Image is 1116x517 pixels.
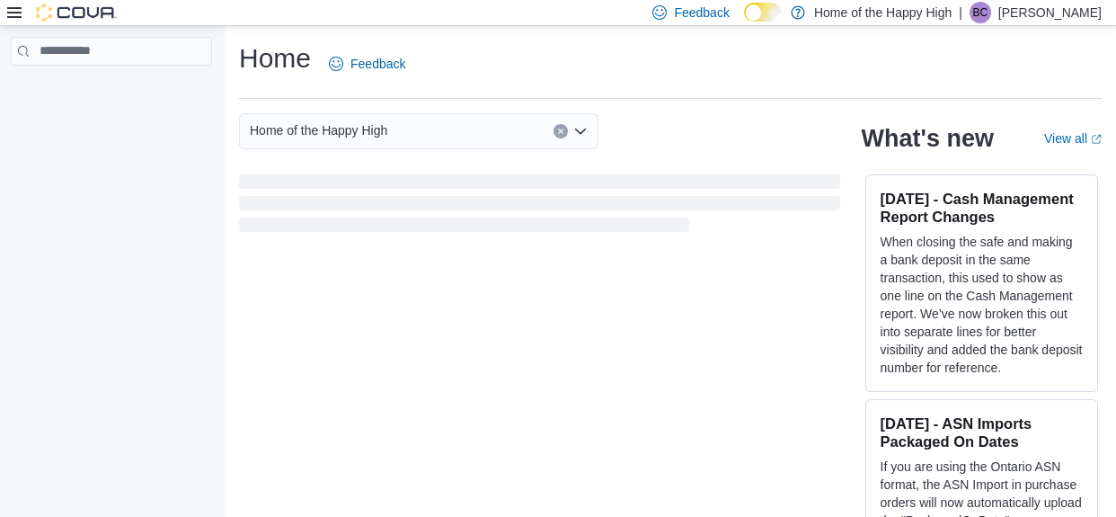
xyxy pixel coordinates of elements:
svg: External link [1091,134,1102,145]
span: BC [973,2,988,23]
h1: Home [239,40,311,76]
h3: [DATE] - ASN Imports Packaged On Dates [881,414,1083,450]
p: When closing the safe and making a bank deposit in the same transaction, this used to show as one... [881,233,1083,377]
a: Feedback [322,46,412,82]
button: Clear input [554,124,568,138]
input: Dark Mode [744,3,782,22]
p: [PERSON_NAME] [998,2,1102,23]
button: Open list of options [573,124,588,138]
span: Home of the Happy High [250,120,387,141]
nav: Complex example [11,69,212,112]
img: Cova [36,4,117,22]
p: Home of the Happy High [814,2,952,23]
span: Feedback [674,4,729,22]
h3: [DATE] - Cash Management Report Changes [881,190,1083,226]
a: View allExternal link [1044,131,1102,146]
span: Loading [239,178,840,236]
span: Feedback [350,55,405,73]
div: Brynn Cameron [970,2,991,23]
p: | [959,2,962,23]
h2: What's new [862,124,994,153]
